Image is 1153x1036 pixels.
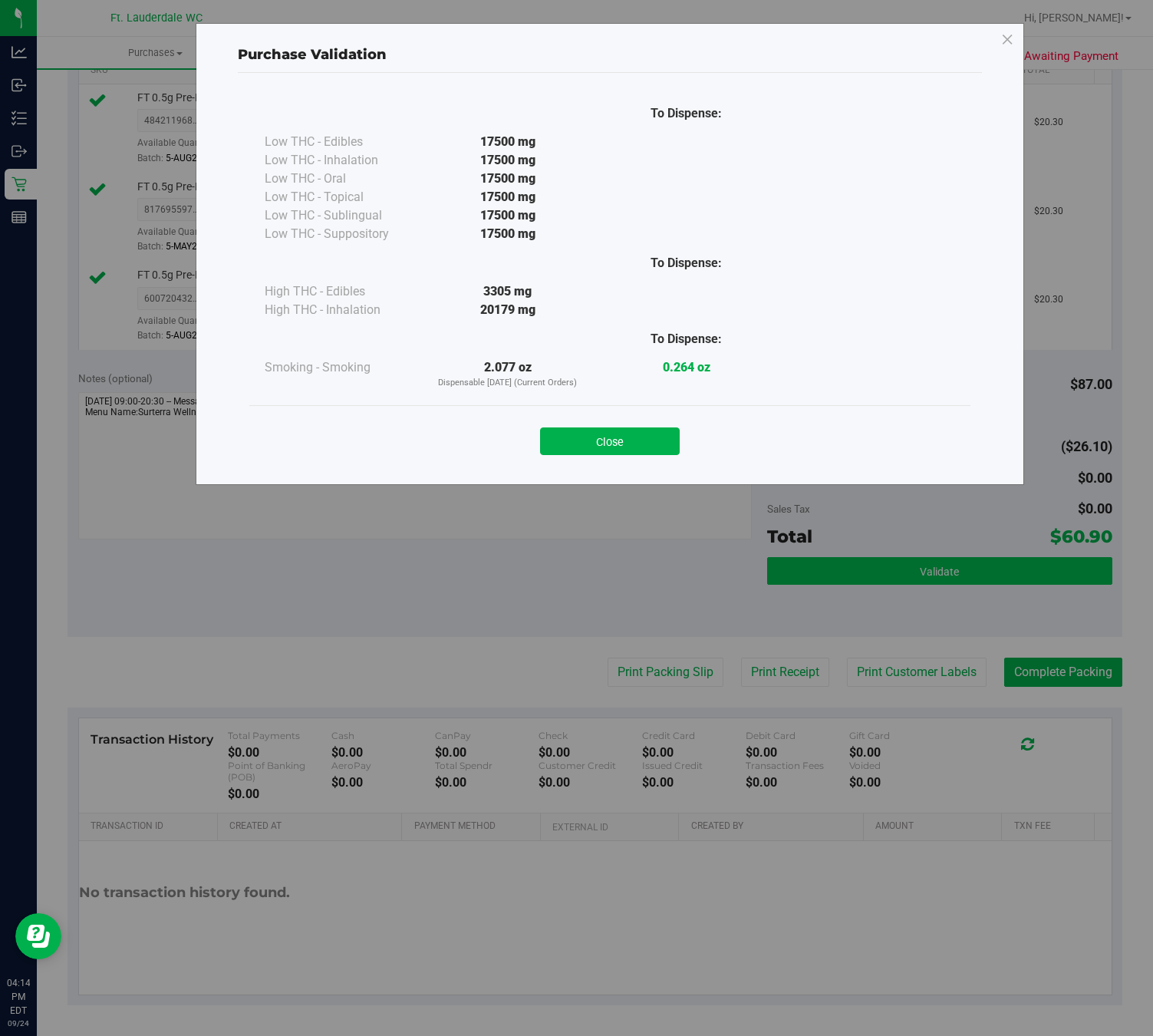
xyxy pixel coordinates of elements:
[418,206,597,225] div: 17500 mg
[418,358,597,390] div: 2.077 oz
[418,377,597,390] p: Dispensable [DATE] (Current Orders)
[418,170,597,188] div: 17500 mg
[663,360,710,374] strong: 0.264 oz
[418,151,597,170] div: 17500 mg
[418,301,597,319] div: 20179 mg
[265,206,418,225] div: Low THC - Sublingual
[418,133,597,151] div: 17500 mg
[15,913,61,959] iframe: Resource center
[418,282,597,301] div: 3305 mg
[418,188,597,206] div: 17500 mg
[265,170,418,188] div: Low THC - Oral
[597,330,776,348] div: To Dispense:
[265,188,418,206] div: Low THC - Topical
[597,104,776,123] div: To Dispense:
[265,358,418,377] div: Smoking - Smoking
[265,151,418,170] div: Low THC - Inhalation
[265,301,418,319] div: High THC - Inhalation
[418,225,597,243] div: 17500 mg
[265,225,418,243] div: Low THC - Suppository
[265,282,418,301] div: High THC - Edibles
[238,46,387,63] span: Purchase Validation
[540,427,680,455] button: Close
[597,254,776,272] div: To Dispense:
[265,133,418,151] div: Low THC - Edibles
